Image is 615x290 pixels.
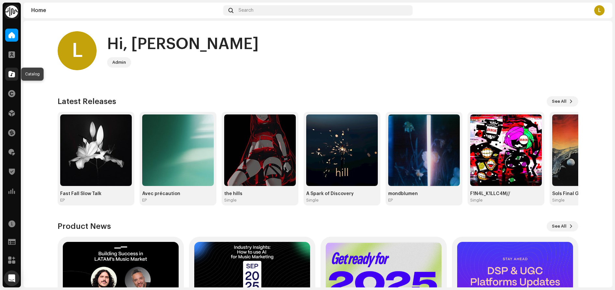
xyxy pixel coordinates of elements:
[60,114,132,186] img: 49926731-d4f2-4268-a719-0ae6b475b79f
[388,114,460,186] img: 2051cd13-b091-47d7-82b0-977df55d9b5c
[470,198,483,203] div: Single
[547,96,578,107] button: See All
[552,95,567,108] span: See All
[58,221,111,231] h3: Product News
[470,191,542,196] div: F1N4L_K1LLC4M//
[60,198,65,203] div: EP
[306,114,378,186] img: ff660a4c-37be-4381-8f56-5e3a7ae99af6
[107,34,259,55] div: Hi, [PERSON_NAME]
[224,198,237,203] div: Single
[306,191,378,196] div: A Spark of Discovery
[470,114,542,186] img: 5e795c15-84f5-46e0-a1cc-a5c9d5a8c928
[388,191,460,196] div: mondblumen
[547,221,578,231] button: See All
[552,220,567,233] span: See All
[306,198,319,203] div: Single
[58,96,116,107] h3: Latest Releases
[142,191,214,196] div: Avec précaution
[142,198,147,203] div: EP
[142,114,214,186] img: 919232a7-414b-4975-be05-e4c637a941a7
[594,5,605,16] div: L
[552,198,565,203] div: Single
[5,5,18,18] img: 0f74c21f-6d1c-4dbc-9196-dbddad53419e
[112,59,126,66] div: Admin
[60,191,132,196] div: Fast Fall Slow Talk
[388,198,393,203] div: EP
[31,8,221,13] div: Home
[239,8,253,13] span: Search
[224,191,296,196] div: the hills
[4,270,20,286] div: Open Intercom Messenger
[58,31,97,70] div: L
[224,114,296,186] img: 43c9ffb9-763c-447b-b641-d8cb8079913b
